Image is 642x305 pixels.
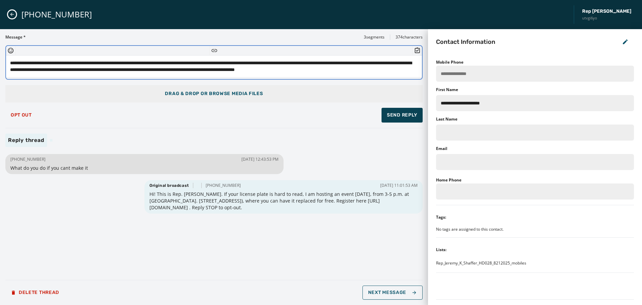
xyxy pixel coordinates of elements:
span: Rep [PERSON_NAME] [582,8,631,15]
span: [PHONE_NUMBER] [206,183,241,188]
h2: Contact Information [436,37,495,47]
span: 374 characters [396,34,423,40]
label: Home Phone [436,177,461,183]
span: [DATE] 11:01:53 AM [380,183,418,188]
span: utvgi6yo [582,15,631,21]
span: [DATE] 12:43:53 PM [241,157,279,162]
button: Next Message [362,286,423,300]
div: Tags: [436,215,446,220]
span: Rep_Jeremy_K_Shaffer_HD028_8212025_mobiles [436,260,526,266]
button: Insert Short Link [211,47,218,54]
span: Original broadcast [149,183,189,188]
label: Email [436,146,447,151]
span: 3 segments [364,34,385,40]
span: Send Reply [387,112,417,119]
span: Next Message [368,290,417,295]
button: Send Reply [382,108,423,123]
label: Last Name [436,117,457,122]
span: Drag & Drop or browse media files [165,90,263,97]
span: What do you do if you cant make it [10,165,279,171]
span: Hi! This is Rep. [PERSON_NAME]. If your license plate is hard to read, I am hosting an event [DAT... [149,191,418,211]
div: Lists: [436,247,446,252]
label: First Name [436,87,458,92]
label: Mobile Phone [436,59,463,65]
div: No tags are assigned to this contact. [436,227,634,232]
button: Insert Survey [414,47,421,54]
